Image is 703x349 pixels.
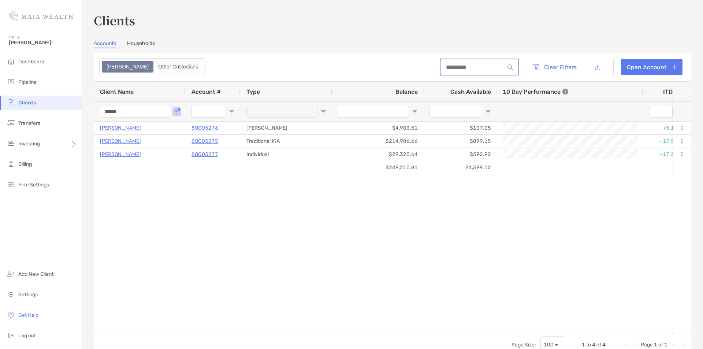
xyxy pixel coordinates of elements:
button: Open Filter Menu [174,109,180,115]
a: [PERSON_NAME] [100,150,141,159]
a: Households [127,40,155,48]
img: settings icon [7,290,15,298]
span: Account # [191,88,221,95]
div: Traditional IRA [241,135,332,148]
div: $592.92 [424,148,497,161]
div: $899.15 [424,135,497,148]
span: to [586,342,591,348]
div: First Page [623,342,629,348]
div: +17.53% [643,135,687,148]
img: Zoe Logo [9,3,73,29]
a: [PERSON_NAME] [100,137,141,146]
span: Type [246,88,260,95]
input: Account # Filter Input [191,106,226,118]
div: ITD [663,88,681,95]
input: ITD Filter Input [649,106,673,118]
img: get-help icon [7,310,15,319]
a: 8OG05277 [191,150,218,159]
span: 4 [602,342,606,348]
span: Transfers [18,120,40,126]
input: Cash Available Filter Input [429,106,482,118]
span: Client Name [100,88,134,95]
div: $214,986.66 [332,135,424,148]
button: Open Filter Menu [229,109,235,115]
img: clients icon [7,98,15,107]
span: Add New Client [18,271,53,277]
div: [PERSON_NAME] [241,122,332,134]
div: Page Size: [512,342,536,348]
img: add_new_client icon [7,269,15,278]
button: Open Filter Menu [412,109,418,115]
img: dashboard icon [7,57,15,66]
h3: Clients [94,12,691,29]
span: 1 [582,342,585,348]
span: 1 [654,342,657,348]
span: of [658,342,663,348]
input: Client Name Filter Input [100,106,171,118]
button: Clear Filters [527,59,582,75]
span: Page [641,342,653,348]
img: investing icon [7,139,15,148]
img: pipeline icon [7,77,15,86]
img: billing icon [7,159,15,168]
div: segmented control [99,58,205,75]
span: Billing [18,161,32,167]
span: 1 [664,342,667,348]
a: 8OG05275 [191,137,218,146]
div: +17.27% [643,148,687,161]
a: [PERSON_NAME] [100,123,141,133]
div: 100 [544,342,554,348]
span: of [596,342,601,348]
div: Previous Page [632,342,638,348]
div: $1,599.12 [424,161,497,174]
input: Balance Filter Input [338,106,409,118]
span: Balance [395,88,418,95]
button: Open Filter Menu [485,109,491,115]
span: Investing [18,141,40,147]
button: Open Filter Menu [320,109,326,115]
a: 8OG05276 [191,123,218,133]
div: $249,210.81 [332,161,424,174]
span: Cash Available [450,88,491,95]
span: Get Help [18,312,38,318]
img: logout icon [7,331,15,339]
div: Next Page [670,342,676,348]
div: $29,320.64 [332,148,424,161]
a: Open Account [621,59,682,75]
div: Individual [241,148,332,161]
div: Zoe [103,62,153,72]
span: 4 [592,342,595,348]
img: input icon [507,64,513,70]
a: Accounts [94,40,116,48]
span: Log out [18,333,36,339]
div: 10 Day Performance [503,82,568,101]
span: Dashboard [18,59,44,65]
div: Last Page [679,342,685,348]
div: $4,903.51 [332,122,424,134]
img: firm-settings icon [7,180,15,189]
span: Firm Settings [18,182,49,188]
div: $107.05 [424,122,497,134]
span: Clients [18,100,36,106]
span: Pipeline [18,79,37,85]
span: [PERSON_NAME]! [9,40,77,46]
span: Settings [18,292,38,298]
div: +5.13% [643,122,687,134]
img: transfers icon [7,118,15,127]
div: Other Custodians [154,62,202,72]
